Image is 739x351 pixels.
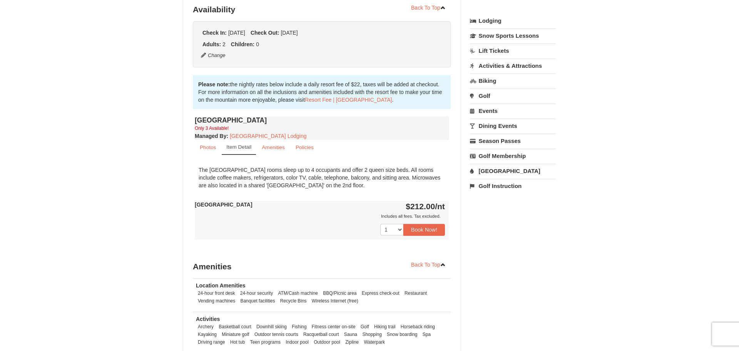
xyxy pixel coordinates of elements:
li: Racquetball court [301,331,341,338]
li: Recycle Bins [278,297,309,305]
li: Outdoor pool [312,338,342,346]
li: Golf [359,323,371,331]
a: Snow Sports Lessons [470,29,556,43]
strong: Adults: [202,41,221,47]
li: Miniature golf [220,331,251,338]
div: Includes all fees. Tax excluded. [195,212,445,220]
small: Photos [200,144,216,150]
strong: [GEOGRAPHIC_DATA] [195,202,252,208]
a: Back To Top [406,2,451,13]
small: Only 3 Available! [195,126,229,131]
li: BBQ/Picnic area [321,289,358,297]
a: Lift Tickets [470,44,556,58]
strong: : [195,133,228,139]
strong: Location Amenities [196,282,246,289]
a: Season Passes [470,134,556,148]
a: Back To Top [406,259,451,270]
a: [GEOGRAPHIC_DATA] [470,164,556,178]
li: Spa [421,331,433,338]
a: Item Detail [222,140,256,155]
a: Golf [470,89,556,103]
a: Golf Instruction [470,179,556,193]
li: Express check-out [360,289,401,297]
li: Restaurant [403,289,429,297]
div: The [GEOGRAPHIC_DATA] rooms sleep up to 4 occupants and offer 2 queen size beds. All rooms includ... [195,162,449,193]
small: Policies [296,144,314,150]
small: Amenities [262,144,285,150]
strong: Activities [196,316,220,322]
a: Resort Fee | [GEOGRAPHIC_DATA] [305,97,392,103]
span: 2 [222,41,226,47]
span: 0 [256,41,259,47]
strong: Check Out: [251,30,279,36]
h3: Amenities [193,259,451,274]
li: Vending machines [196,297,237,305]
h4: [GEOGRAPHIC_DATA] [195,116,449,124]
a: Photos [195,140,221,155]
li: Archery [196,323,216,331]
li: Hot tub [228,338,247,346]
li: Fishing [290,323,308,331]
h3: Availability [193,2,451,17]
li: Fitness center on-site [310,323,358,331]
span: /nt [435,202,445,211]
a: Activities & Attractions [470,59,556,73]
li: 24-hour front desk [196,289,237,297]
li: Outdoor tennis courts [252,331,300,338]
li: Snow boarding [385,331,419,338]
li: Teen programs [248,338,283,346]
strong: $212.00 [406,202,445,211]
li: Downhill skiing [254,323,289,331]
li: Sauna [342,331,359,338]
a: Policies [291,140,319,155]
small: Item Detail [226,144,251,150]
div: the nightly rates below include a daily resort fee of $22, taxes will be added at checkout. For m... [193,75,451,109]
button: Change [201,51,226,60]
li: Driving range [196,338,227,346]
strong: Children: [231,41,254,47]
a: Lodging [470,14,556,28]
li: ATM/Cash machine [276,289,320,297]
a: Golf Membership [470,149,556,163]
li: Indoor pool [284,338,311,346]
li: Waterpark [362,338,387,346]
li: Banquet facilities [239,297,277,305]
li: Kayaking [196,331,219,338]
strong: Please note: [198,81,230,87]
li: Shopping [361,331,384,338]
span: [DATE] [228,30,245,36]
a: Biking [470,74,556,88]
button: Book Now! [403,224,445,235]
strong: Check In: [202,30,227,36]
li: 24-hour security [238,289,275,297]
li: Zipline [343,338,361,346]
a: Amenities [257,140,290,155]
a: [GEOGRAPHIC_DATA] Lodging [230,133,306,139]
li: Horseback riding [399,323,437,331]
a: Events [470,104,556,118]
li: Wireless Internet (free) [310,297,360,305]
span: [DATE] [281,30,298,36]
span: Managed By [195,133,226,139]
li: Basketball court [217,323,253,331]
a: Dining Events [470,119,556,133]
li: Hiking trail [372,323,398,331]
